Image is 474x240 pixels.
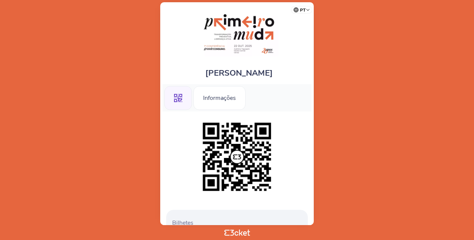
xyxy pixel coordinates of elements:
[199,119,275,195] img: ccb48f2226c645069cdc16cf8e52e967.png
[193,93,246,101] a: Informações
[196,10,278,56] img: Primeiro Muda - Conferência 20 Anos Grande Consumo
[193,86,246,110] div: Informações
[205,67,273,79] span: [PERSON_NAME]
[172,219,305,227] p: Bilhetes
